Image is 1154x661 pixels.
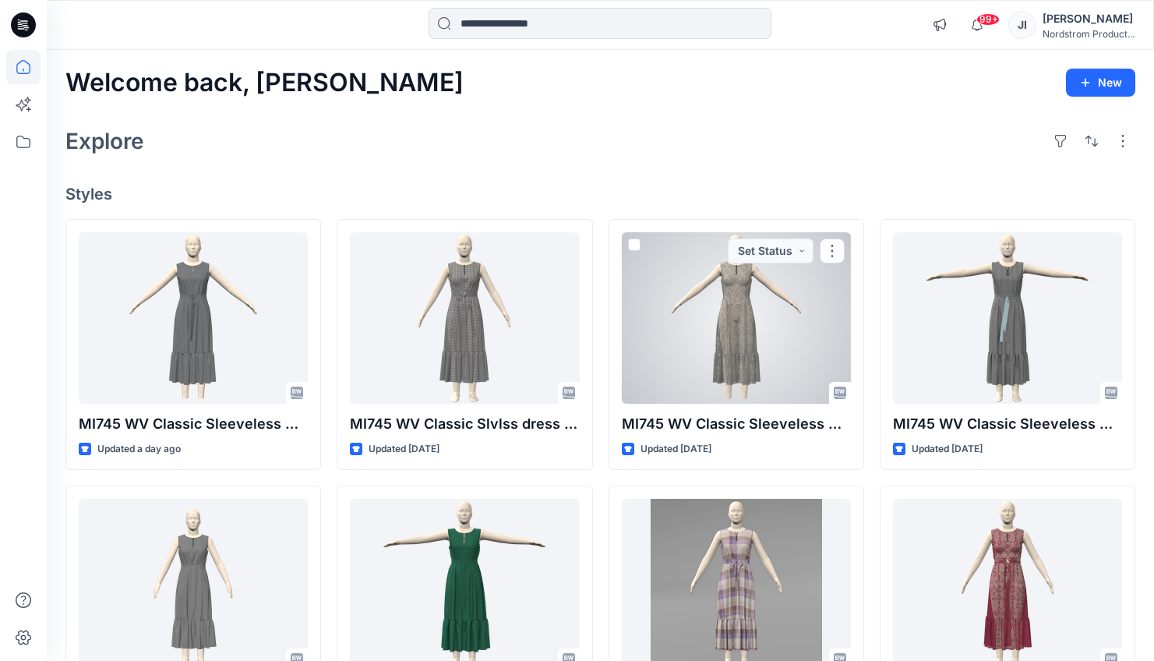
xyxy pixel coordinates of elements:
a: MI745 WV Classic Sleeveless Dress JI [622,232,851,404]
span: 99+ [976,13,1000,26]
div: JI [1008,11,1036,39]
h2: Explore [65,129,144,154]
p: MI745 WV Classic Sleeveless Dress JI [622,413,851,435]
div: [PERSON_NAME] [1043,9,1135,28]
div: Nordstrom Product... [1043,28,1135,40]
p: MI745 WV Classic Sleeveless Dress IH [893,413,1122,435]
p: Updated a day ago [97,441,181,458]
p: Updated [DATE] [641,441,711,458]
h4: Styles [65,185,1135,203]
p: Updated [DATE] [912,441,983,458]
a: MI745 WV Classic Sleeveless Dress LJ [79,232,308,404]
h2: Welcome back, [PERSON_NAME] [65,69,464,97]
p: MI745 WV Classic Slvlss dress RC [350,413,579,435]
a: MI745 WV Classic Slvlss dress RC [350,232,579,404]
p: Updated [DATE] [369,441,439,458]
a: MI745 WV Classic Sleeveless Dress IH [893,232,1122,404]
p: MI745 WV Classic Sleeveless Dress LJ [79,413,308,435]
button: New [1066,69,1135,97]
